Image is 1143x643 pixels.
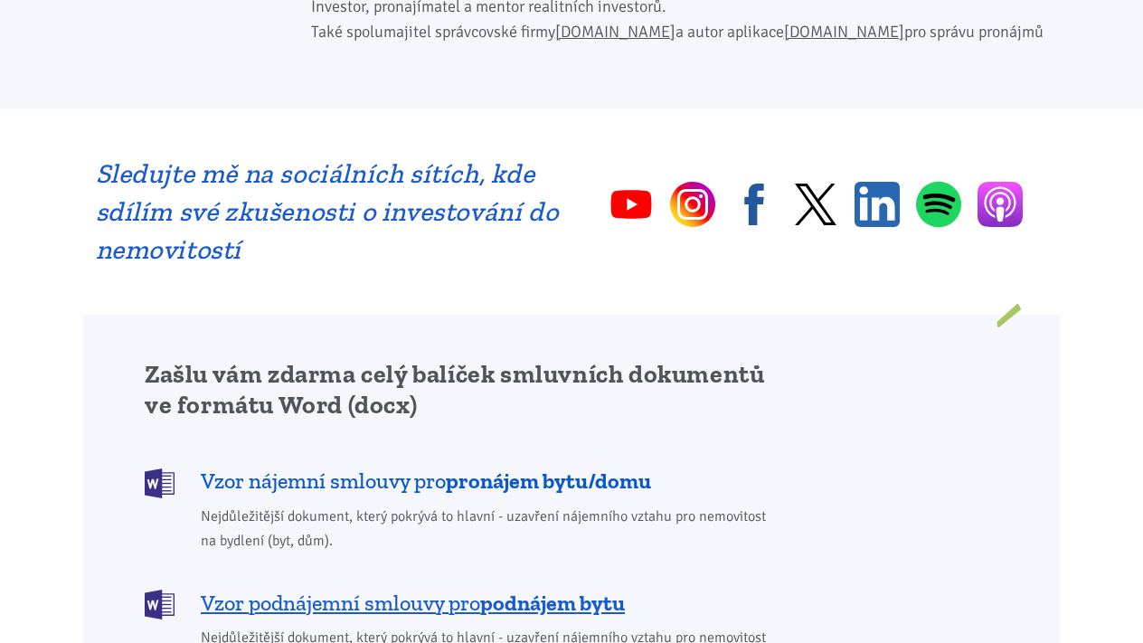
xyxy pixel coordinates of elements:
a: Spotify [916,181,961,228]
a: Vzor podnájemní smlouvy propodnájem bytu [145,588,779,618]
a: Twitter [793,182,838,227]
h2: Zašlu vám zdarma celý balíček smluvních dokumentů ve formátu Word (docx) [145,359,779,421]
b: pronájem bytu/domu [446,468,651,494]
a: Instagram [670,182,715,227]
a: [DOMAIN_NAME] [555,22,675,42]
a: YouTube [609,182,654,227]
span: Vzor podnájemní smlouvy pro [201,589,625,618]
a: Linkedin [855,182,900,227]
a: Facebook [732,182,777,227]
span: Nejdůležitější dokument, který pokrývá to hlavní - uzavření nájemního vztahu pro nemovitost na by... [201,505,779,553]
a: [DOMAIN_NAME] [784,22,904,42]
span: Vzor nájemní smlouvy pro [201,467,651,496]
a: Vzor nájemní smlouvy propronájem bytu/domu [145,467,779,496]
img: DOCX (Word) [145,468,175,498]
img: DOCX (Word) [145,590,175,619]
b: podnájem bytu [480,590,625,616]
h2: Sledujte mě na sociálních sítích, kde sdílím své zkušenosti o investování do nemovitostí [96,155,560,269]
a: Apple Podcasts [978,182,1023,227]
